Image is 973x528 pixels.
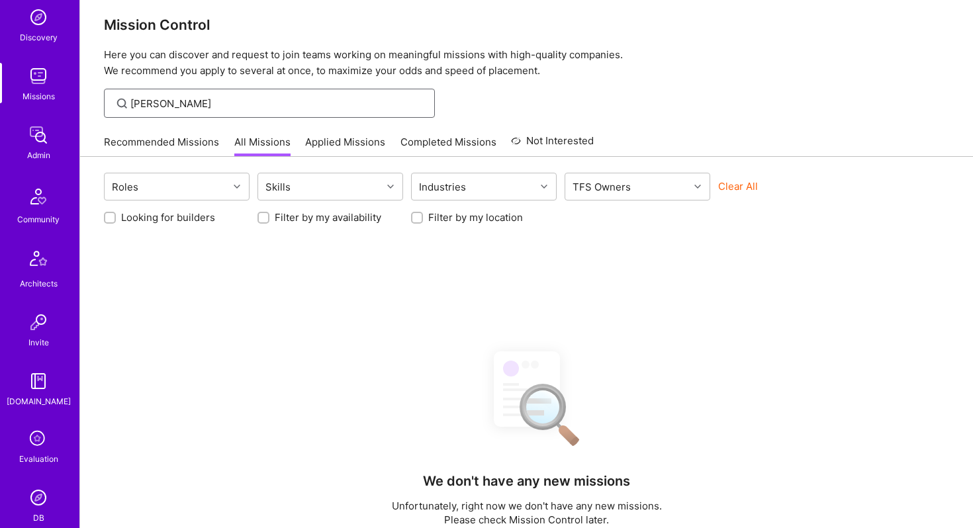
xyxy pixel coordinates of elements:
[20,277,58,290] div: Architects
[104,47,949,79] p: Here you can discover and request to join teams working on meaningful missions with high-quality ...
[275,210,381,224] label: Filter by my availability
[428,210,523,224] label: Filter by my location
[262,177,294,197] div: Skills
[694,183,701,190] i: icon Chevron
[115,96,130,111] i: icon SearchGrey
[33,511,44,525] div: DB
[718,179,758,193] button: Clear All
[25,122,52,148] img: admin teamwork
[541,183,547,190] i: icon Chevron
[25,4,52,30] img: discovery
[17,212,60,226] div: Community
[400,135,496,157] a: Completed Missions
[27,148,50,162] div: Admin
[416,177,469,197] div: Industries
[109,177,142,197] div: Roles
[25,309,52,335] img: Invite
[20,30,58,44] div: Discovery
[28,335,49,349] div: Invite
[387,183,394,190] i: icon Chevron
[25,63,52,89] img: teamwork
[392,513,662,527] p: Please check Mission Control later.
[25,368,52,394] img: guide book
[511,133,594,157] a: Not Interested
[104,135,219,157] a: Recommended Missions
[234,183,240,190] i: icon Chevron
[25,484,52,511] img: Admin Search
[23,181,54,212] img: Community
[23,245,54,277] img: Architects
[471,339,583,455] img: No Results
[7,394,71,408] div: [DOMAIN_NAME]
[130,97,425,110] input: Find Mission...
[23,89,55,103] div: Missions
[19,452,58,466] div: Evaluation
[26,427,51,452] i: icon SelectionTeam
[234,135,291,157] a: All Missions
[569,177,634,197] div: TFS Owners
[423,473,630,489] h4: We don't have any new missions
[104,17,949,33] h3: Mission Control
[305,135,385,157] a: Applied Missions
[392,499,662,513] p: Unfortunately, right now we don't have any new missions.
[121,210,215,224] label: Looking for builders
